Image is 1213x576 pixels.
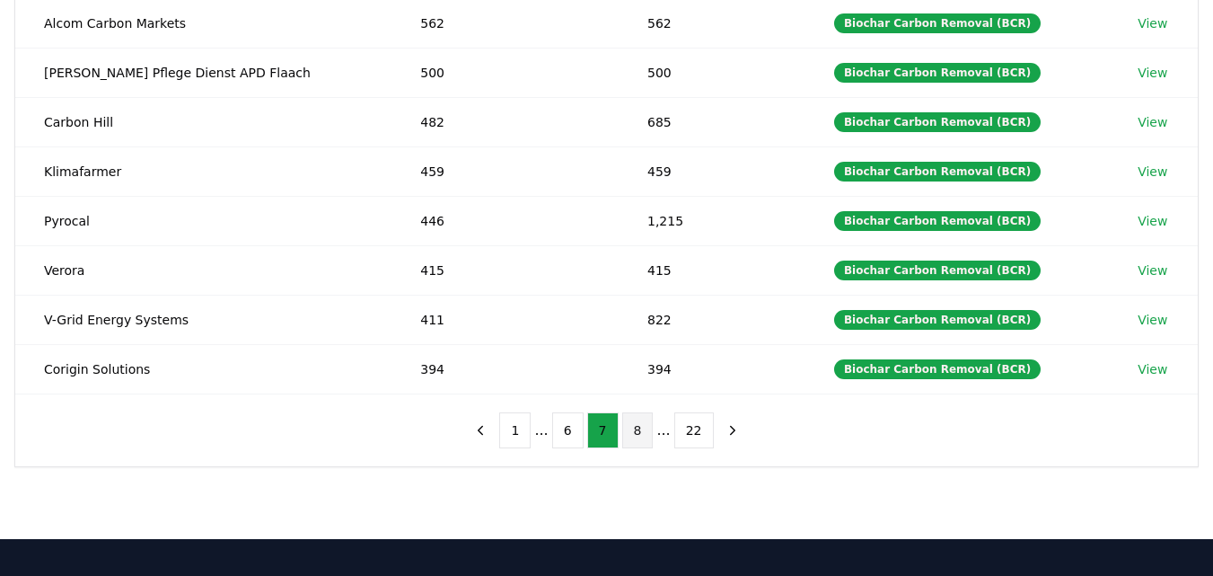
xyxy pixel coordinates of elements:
td: 1,215 [619,196,805,245]
button: previous page [465,412,496,448]
td: Verora [15,245,391,295]
button: 22 [674,412,714,448]
td: 394 [619,344,805,394]
button: 1 [499,412,531,448]
div: Biochar Carbon Removal (BCR) [834,112,1041,132]
td: 415 [391,245,619,295]
td: Pyrocal [15,196,391,245]
a: View [1138,360,1167,378]
button: 8 [622,412,654,448]
li: ... [656,420,670,441]
td: 459 [391,146,619,196]
td: 411 [391,295,619,344]
td: 459 [619,146,805,196]
a: View [1138,14,1167,32]
div: Biochar Carbon Removal (BCR) [834,162,1041,182]
td: 415 [619,245,805,295]
a: View [1138,311,1167,329]
td: 685 [619,97,805,146]
td: 822 [619,295,805,344]
td: 394 [391,344,619,394]
div: Biochar Carbon Removal (BCR) [834,211,1041,231]
td: Klimafarmer [15,146,391,196]
li: ... [534,420,548,441]
a: View [1138,261,1167,279]
div: Biochar Carbon Removal (BCR) [834,261,1041,280]
td: 500 [619,48,805,97]
button: next page [717,412,748,448]
td: V-Grid Energy Systems [15,295,391,344]
a: View [1138,212,1167,230]
a: View [1138,163,1167,181]
a: View [1138,113,1167,131]
button: 7 [587,412,619,448]
div: Biochar Carbon Removal (BCR) [834,63,1041,83]
td: 446 [391,196,619,245]
td: 500 [391,48,619,97]
button: 6 [552,412,584,448]
a: View [1138,64,1167,82]
td: 482 [391,97,619,146]
td: Corigin Solutions [15,344,391,394]
div: Biochar Carbon Removal (BCR) [834,359,1041,379]
td: Carbon Hill [15,97,391,146]
div: Biochar Carbon Removal (BCR) [834,310,1041,330]
td: [PERSON_NAME] Pflege Dienst APD Flaach [15,48,391,97]
div: Biochar Carbon Removal (BCR) [834,13,1041,33]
